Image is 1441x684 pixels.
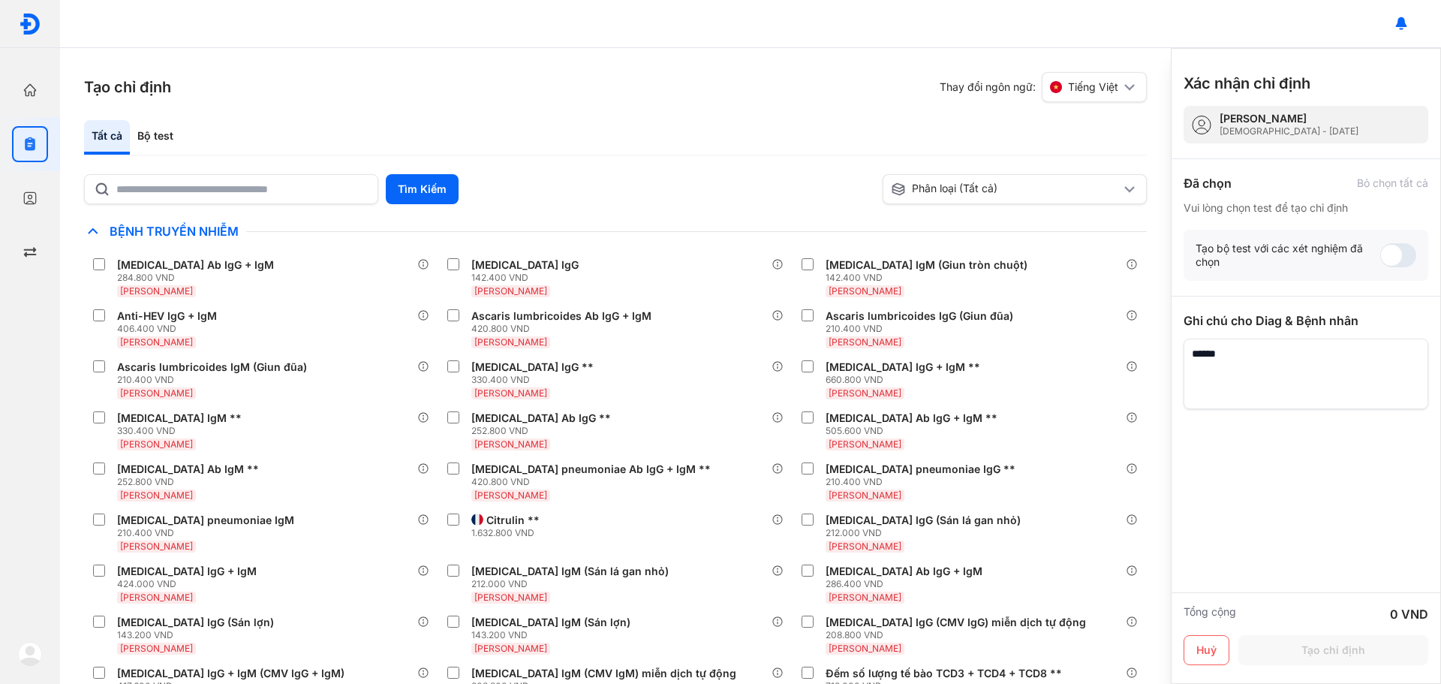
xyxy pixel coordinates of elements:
div: 142.400 VND [471,272,585,284]
div: 505.600 VND [826,425,1003,437]
span: Tiếng Việt [1068,80,1118,94]
span: [PERSON_NAME] [474,336,547,348]
div: Thay đổi ngôn ngữ: [940,72,1147,102]
div: [MEDICAL_DATA] IgM (CMV IgM) miễn dịch tự động [471,667,736,680]
div: [MEDICAL_DATA] Ab IgG + IgM [117,258,274,272]
div: [MEDICAL_DATA] IgG + IgM [117,565,257,578]
span: [PERSON_NAME] [120,541,193,552]
div: [MEDICAL_DATA] pneumoniae Ab IgG + IgM ** [471,463,711,476]
span: [PERSON_NAME] [120,592,193,603]
div: 284.800 VND [117,272,280,284]
div: 143.200 VND [117,629,280,641]
div: 210.400 VND [826,323,1019,335]
div: 212.000 VND [826,527,1027,539]
span: [PERSON_NAME] [829,438,901,450]
div: [MEDICAL_DATA] pneumoniae IgG ** [826,463,1015,476]
div: 420.800 VND [471,476,717,488]
div: 330.400 VND [117,425,248,437]
div: 406.400 VND [117,323,223,335]
div: Phân loại (Tất cả) [891,182,1121,197]
span: [PERSON_NAME] [829,336,901,348]
div: 143.200 VND [471,629,636,641]
div: Ascaris lumbricoides Ab IgG + IgM [471,309,651,323]
div: [MEDICAL_DATA] IgM (Sán lợn) [471,616,630,629]
div: Ghi chú cho Diag & Bệnh nhân [1184,312,1428,330]
div: Anti-HEV IgG + IgM [117,309,217,323]
span: [PERSON_NAME] [829,387,901,399]
span: [PERSON_NAME] [829,541,901,552]
div: [MEDICAL_DATA] pneumoniae IgM [117,514,294,527]
div: 210.400 VND [117,374,313,386]
div: [MEDICAL_DATA] IgG (Sán lá gan nhỏ) [826,514,1021,527]
div: 0 VND [1390,605,1428,623]
div: [DEMOGRAPHIC_DATA] - [DATE] [1220,125,1358,137]
span: [PERSON_NAME] [120,490,193,501]
img: logo [19,13,41,35]
span: [PERSON_NAME] [474,592,547,603]
div: Tổng cộng [1184,605,1236,623]
div: [MEDICAL_DATA] IgG [471,258,579,272]
div: [MEDICAL_DATA] IgG (Sán lợn) [117,616,274,629]
div: 424.000 VND [117,578,263,590]
div: Tạo bộ test với các xét nghiệm đã chọn [1196,242,1380,269]
span: [PERSON_NAME] [120,643,193,654]
button: Tìm Kiếm [386,174,459,204]
span: [PERSON_NAME] [474,490,547,501]
div: [MEDICAL_DATA] Ab IgG ** [471,411,611,425]
div: [MEDICAL_DATA] IgG ** [471,360,594,374]
div: 210.400 VND [826,476,1021,488]
h3: Tạo chỉ định [84,77,171,98]
div: Bộ test [130,120,181,155]
button: Tạo chỉ định [1238,635,1428,665]
span: [PERSON_NAME] [829,643,901,654]
div: 660.800 VND [826,374,986,386]
span: [PERSON_NAME] [474,387,547,399]
img: logo [18,642,42,666]
span: [PERSON_NAME] [829,592,901,603]
button: Huỷ [1184,635,1229,665]
div: Vui lòng chọn test để tạo chỉ định [1184,201,1428,215]
h3: Xác nhận chỉ định [1184,73,1310,94]
div: [MEDICAL_DATA] Ab IgM ** [117,463,259,476]
div: Bỏ chọn tất cả [1357,176,1428,190]
div: [MEDICAL_DATA] Ab IgG + IgM ** [826,411,997,425]
div: Đã chọn [1184,174,1232,192]
div: 286.400 VND [826,578,988,590]
div: 142.400 VND [826,272,1033,284]
span: [PERSON_NAME] [120,336,193,348]
div: [MEDICAL_DATA] IgG + IgM ** [826,360,980,374]
div: 1.632.800 VND [471,527,546,539]
span: [PERSON_NAME] [829,285,901,297]
div: 252.800 VND [117,476,265,488]
div: [MEDICAL_DATA] IgG (CMV IgG) miễn dịch tự động [826,616,1086,629]
div: 208.800 VND [826,629,1092,641]
div: 210.400 VND [117,527,300,539]
div: Đếm số lượng tế bào TCD3 + TCD4 + TCD8 ** [826,667,1062,680]
span: Bệnh Truyền Nhiễm [102,224,246,239]
span: [PERSON_NAME] [120,285,193,297]
div: [PERSON_NAME] [1220,112,1358,125]
div: 252.800 VND [471,425,617,437]
div: [MEDICAL_DATA] IgG + IgM (CMV IgG + IgM) [117,667,344,680]
div: Ascaris lumbricoides IgG (Giun đũa) [826,309,1013,323]
div: 330.400 VND [471,374,600,386]
div: Citrulin ** [486,514,540,527]
div: [MEDICAL_DATA] IgM ** [117,411,242,425]
div: [MEDICAL_DATA] IgM (Giun tròn chuột) [826,258,1027,272]
div: 212.000 VND [471,578,675,590]
span: [PERSON_NAME] [120,438,193,450]
div: Ascaris lumbricoides IgM (Giun đũa) [117,360,307,374]
span: [PERSON_NAME] [829,490,901,501]
span: [PERSON_NAME] [474,285,547,297]
div: [MEDICAL_DATA] Ab IgG + IgM [826,565,982,578]
span: [PERSON_NAME] [474,643,547,654]
div: Tất cả [84,120,130,155]
div: 420.800 VND [471,323,657,335]
div: [MEDICAL_DATA] IgM (Sán lá gan nhỏ) [471,565,669,578]
span: [PERSON_NAME] [474,438,547,450]
span: [PERSON_NAME] [120,387,193,399]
